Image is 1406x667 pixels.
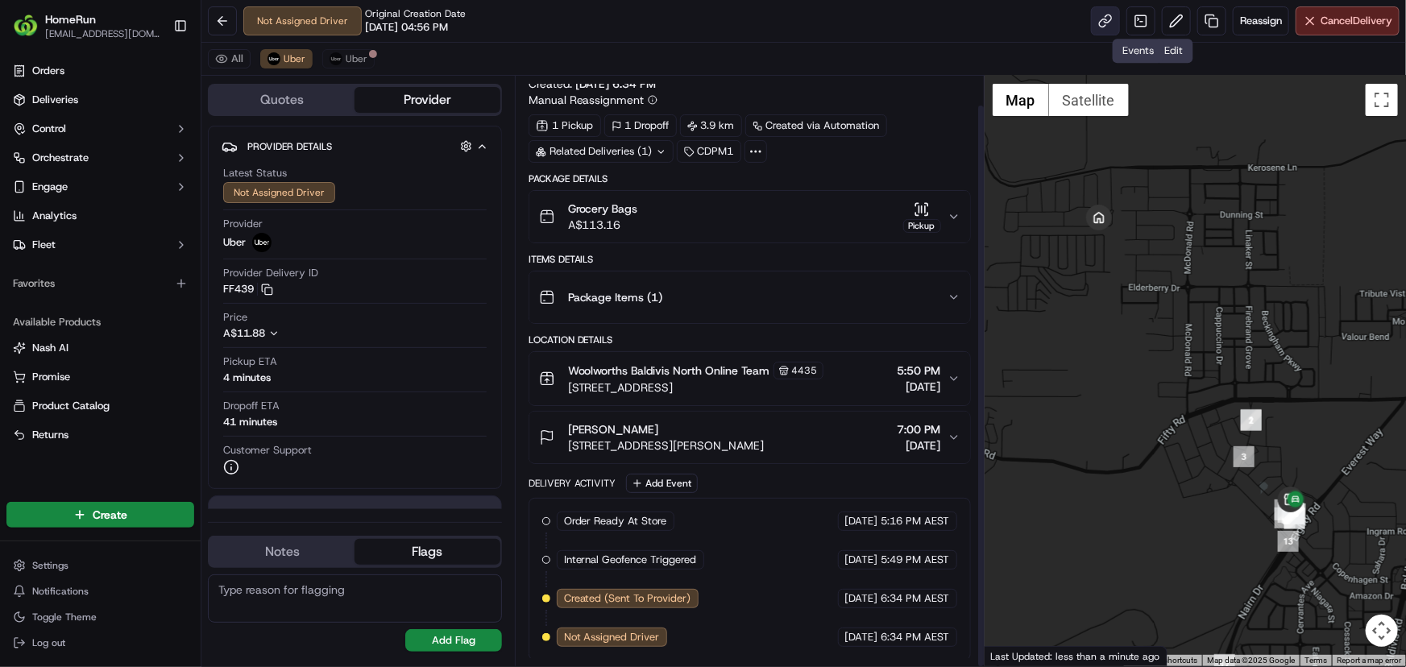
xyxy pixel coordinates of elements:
[529,114,601,137] div: 1 Pickup
[6,232,194,258] button: Fleet
[223,415,277,429] div: 41 minutes
[881,553,950,567] span: 5:49 PM AEST
[260,49,313,68] button: Uber
[1240,14,1282,28] span: Reassign
[32,428,68,442] span: Returns
[1233,6,1289,35] button: Reassign
[993,84,1049,116] button: Show street map
[6,6,167,45] button: HomeRunHomeRun[EMAIL_ADDRESS][DOMAIN_NAME]
[32,559,68,572] span: Settings
[6,335,194,361] button: Nash AI
[346,52,367,65] span: Uber
[322,49,375,68] button: Uber
[989,645,1042,666] a: Open this area in Google Maps (opens a new window)
[1207,656,1295,665] span: Map data ©2025 Google
[1049,84,1129,116] button: Show satellite imagery
[568,289,663,305] span: Package Items ( 1 )
[1241,410,1262,431] div: 2
[1366,84,1398,116] button: Toggle fullscreen view
[903,219,941,233] div: Pickup
[989,645,1042,666] img: Google
[32,341,68,355] span: Nash AI
[284,52,305,65] span: Uber
[845,630,878,644] span: [DATE]
[13,399,188,413] a: Product Catalog
[13,341,188,355] a: Nash AI
[45,27,160,40] button: [EMAIL_ADDRESS][DOMAIN_NAME]
[1241,409,1262,430] div: 1
[223,217,263,231] span: Provider
[252,233,272,252] img: uber-new-logo.jpeg
[881,591,950,606] span: 6:34 PM AEST
[564,591,691,606] span: Created (Sent To Provider)
[6,502,194,528] button: Create
[529,191,970,242] button: Grocery BagsA$113.16Pickup
[32,64,64,78] span: Orders
[32,238,56,252] span: Fleet
[845,553,878,567] span: [DATE]
[247,140,332,153] span: Provider Details
[6,145,194,171] button: Orchestrate
[1155,39,1193,63] div: Edit
[1296,6,1400,35] button: CancelDelivery
[6,580,194,603] button: Notifications
[677,140,741,163] div: CDPM1
[626,474,698,493] button: Add Event
[209,539,355,565] button: Notes
[564,630,660,644] span: Not Assigned Driver
[6,393,194,419] button: Product Catalog
[564,514,667,528] span: Order Ready At Store
[6,422,194,448] button: Returns
[1113,39,1163,63] div: Events
[6,632,194,654] button: Log out
[330,52,342,65] img: uber-new-logo.jpeg
[1234,446,1255,467] div: 3
[223,371,271,385] div: 4 minutes
[568,217,638,233] span: A$113.16
[93,507,127,523] span: Create
[845,514,878,528] span: [DATE]
[32,122,66,136] span: Control
[223,326,365,341] button: A$11.88
[223,443,312,458] span: Customer Support
[529,412,970,463] button: [PERSON_NAME][STREET_ADDRESS][PERSON_NAME]7:00 PM[DATE]
[223,310,247,325] span: Price
[6,554,194,577] button: Settings
[898,421,941,437] span: 7:00 PM
[405,629,502,652] button: Add Flag
[6,116,194,142] button: Control
[568,379,823,396] span: [STREET_ADDRESS]
[223,354,277,369] span: Pickup ETA
[32,209,77,223] span: Analytics
[568,421,659,437] span: [PERSON_NAME]
[1275,507,1296,528] div: 8
[209,87,355,113] button: Quotes
[45,11,96,27] button: HomeRun
[13,370,188,384] a: Promise
[881,630,950,644] span: 6:34 PM AEST
[32,370,70,384] span: Promise
[1282,503,1303,524] div: 11
[32,151,89,165] span: Orchestrate
[223,282,273,296] button: FF439
[529,92,645,108] span: Manual Reassignment
[604,114,677,137] div: 1 Dropoff
[898,379,941,395] span: [DATE]
[365,20,448,35] span: [DATE] 04:56 PM
[32,611,97,623] span: Toggle Theme
[529,76,657,92] span: Created:
[6,174,194,200] button: Engage
[529,271,970,323] button: Package Items (1)
[745,114,887,137] a: Created via Automation
[13,428,188,442] a: Returns
[222,133,488,159] button: Provider Details
[529,92,657,108] button: Manual Reassignment
[568,362,770,379] span: Woolworths Baldivis North Online Team
[564,553,697,567] span: Internal Geofence Triggered
[32,399,110,413] span: Product Catalog
[1304,656,1327,665] a: Terms (opens in new tab)
[568,201,638,217] span: Grocery Bags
